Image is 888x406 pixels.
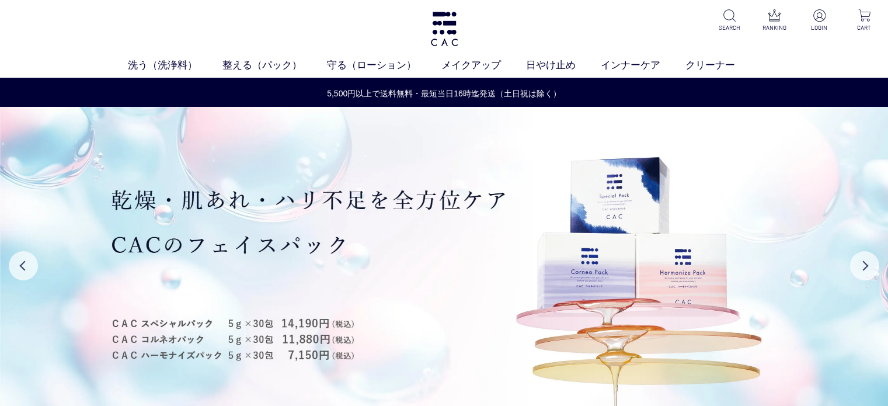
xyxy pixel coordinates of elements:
[9,251,38,280] button: Previous
[128,58,222,73] a: 洗う（洗浄料）
[526,58,601,73] a: 日やけ止め
[1,88,887,100] a: 5,500円以上で送料無料・最短当日16時迄発送（土日祝は除く）
[760,9,789,32] a: RANKING
[715,9,744,32] a: SEARCH
[601,58,685,73] a: インナーケア
[850,23,879,32] p: CART
[760,23,789,32] p: RANKING
[222,58,327,73] a: 整える（パック）
[805,9,834,32] a: LOGIN
[429,12,459,46] img: logo
[805,23,834,32] p: LOGIN
[685,58,760,73] a: クリーナー
[850,9,879,32] a: CART
[715,23,744,32] p: SEARCH
[327,58,441,73] a: 守る（ローション）
[850,251,879,280] button: Next
[441,58,526,73] a: メイクアップ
